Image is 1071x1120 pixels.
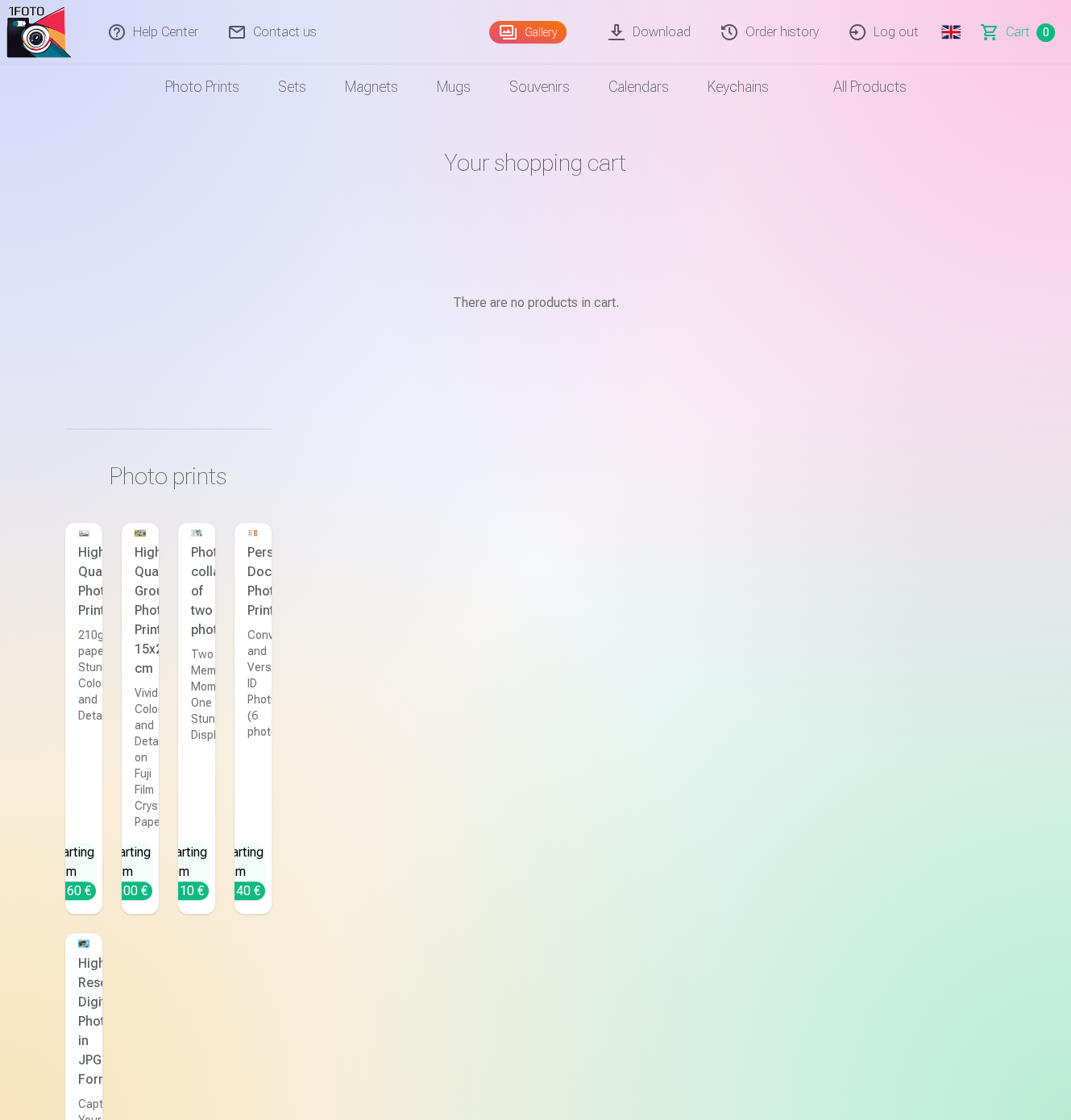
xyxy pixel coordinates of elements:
[122,523,159,914] a: High-Quality Group Photo Prints 15x23 cmVivid Color and Detail on Fuji Film Crystal PaperStarting...
[220,881,265,900] div: 4,40 €
[1036,23,1055,42] span: 0
[78,462,259,491] h3: Photo prints
[241,627,265,830] div: Convenient and Versatile ID Photos (6 photos)
[65,523,102,914] a: High-Quality Photo PrintsHigh-Quality Photo Prints210gsm paper, Stunning Color and DetailStarting...
[107,881,152,900] div: 7,00 €
[51,881,96,900] div: 3,60 €
[191,529,202,537] img: Photo collage of two photos
[235,523,272,914] a: Personalized Document Photo PrintsPersonalized Document Photo PrintsConvenient and Versatile ID P...
[51,843,96,901] div: Starting from
[72,627,96,830] div: 210gsm paper, Stunning Color and Detail
[128,543,152,678] div: High-Quality Group Photo Prints 15x23 cm
[788,64,926,110] a: All products
[185,646,209,830] div: Two Memorable Moments, One Stunning Display
[78,529,89,537] img: High-Quality Photo Prints
[72,954,96,1089] div: High-Resolution Digital Photo in JPG Format
[6,6,72,58] img: /zh3
[1006,23,1030,42] span: Сart
[688,64,788,110] a: Keychains
[247,529,259,537] img: Personalized Document Photo Prints
[65,293,1007,313] p: There are no products in cart.
[326,64,417,110] a: Magnets
[146,64,259,110] a: Photo prints
[72,543,96,620] div: High-Quality Photo Prints
[65,148,1007,177] h1: Your shopping cart
[164,843,209,901] div: Starting from
[241,543,265,620] div: Personalized Document Photo Prints
[164,881,209,900] div: 4,10 €
[107,843,152,901] div: Starting from
[185,543,209,640] div: Photo collage of two photos
[178,523,215,914] a: Photo collage of two photosPhoto collage of two photosTwo Memorable Moments, One Stunning Display...
[490,64,589,110] a: Souvenirs
[259,64,326,110] a: Sets
[589,64,688,110] a: Calendars
[489,21,567,44] a: Gallery
[78,940,89,947] img: High-Resolution Digital Photo in JPG Format
[220,843,265,901] div: Starting from
[417,64,490,110] a: Mugs
[128,685,152,830] div: Vivid Color and Detail on Fuji Film Crystal Paper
